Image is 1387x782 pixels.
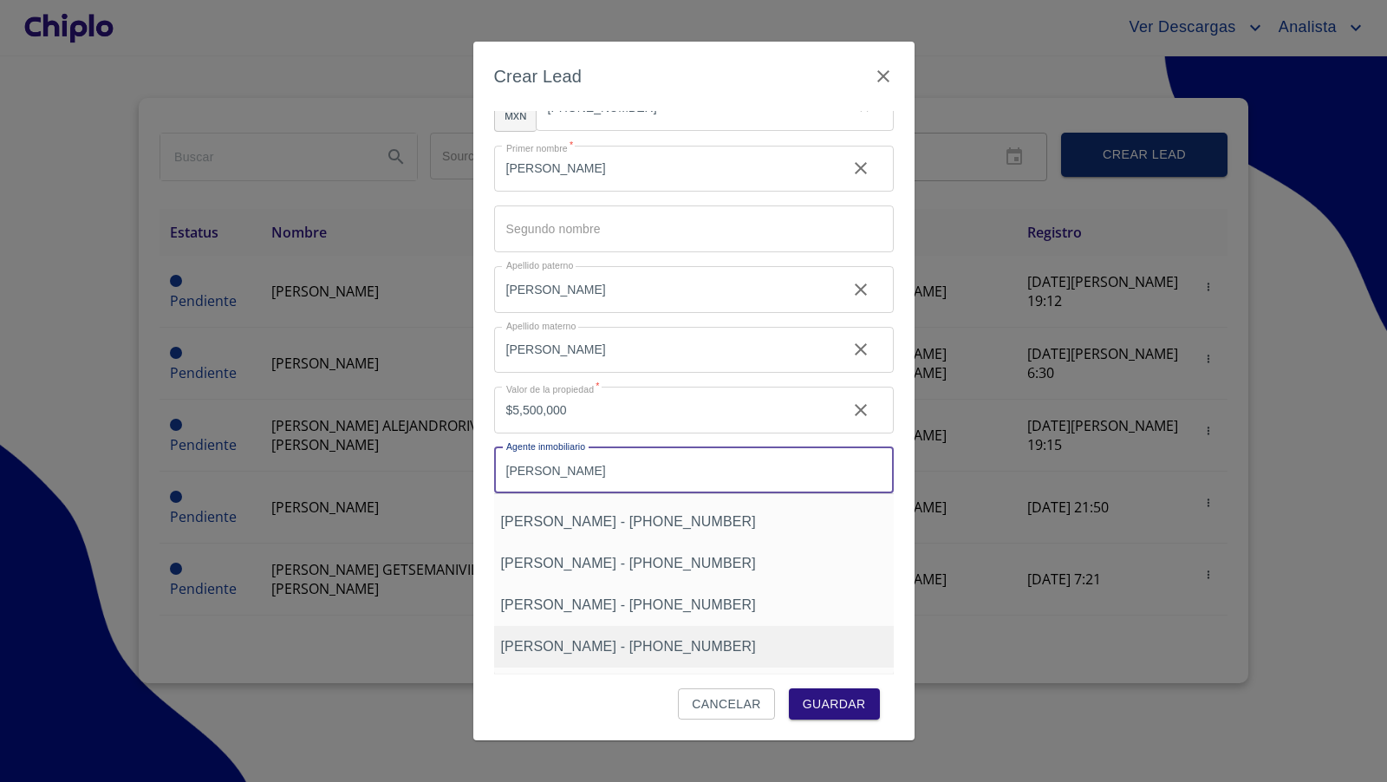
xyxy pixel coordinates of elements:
span: [PERSON_NAME] - [PHONE_NUMBER] [501,597,756,612]
span: [PERSON_NAME] - [PHONE_NUMBER] [501,639,756,654]
h6: Crear Lead [494,62,583,90]
button: clear input [840,147,882,189]
button: clear input [840,269,882,310]
div: [PERSON_NAME] - [PHONE_NUMBER] [494,584,894,626]
div: [PERSON_NAME] - [PHONE_NUMBER] [494,626,894,668]
span: [PERSON_NAME] - [PHONE_NUMBER] [501,514,756,529]
button: clear input [840,329,882,370]
button: Cancelar [678,688,774,720]
span: [PERSON_NAME] - [PHONE_NUMBER] [501,556,756,570]
button: Guardar [789,688,880,720]
button: clear input [840,389,882,431]
span: Guardar [803,694,866,715]
p: MXN [505,109,527,122]
span: Cancelar [692,694,760,715]
div: [PERSON_NAME] - [PHONE_NUMBER] [494,543,894,584]
div: [PERSON_NAME] - [PHONE_NUMBER] [494,501,894,543]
